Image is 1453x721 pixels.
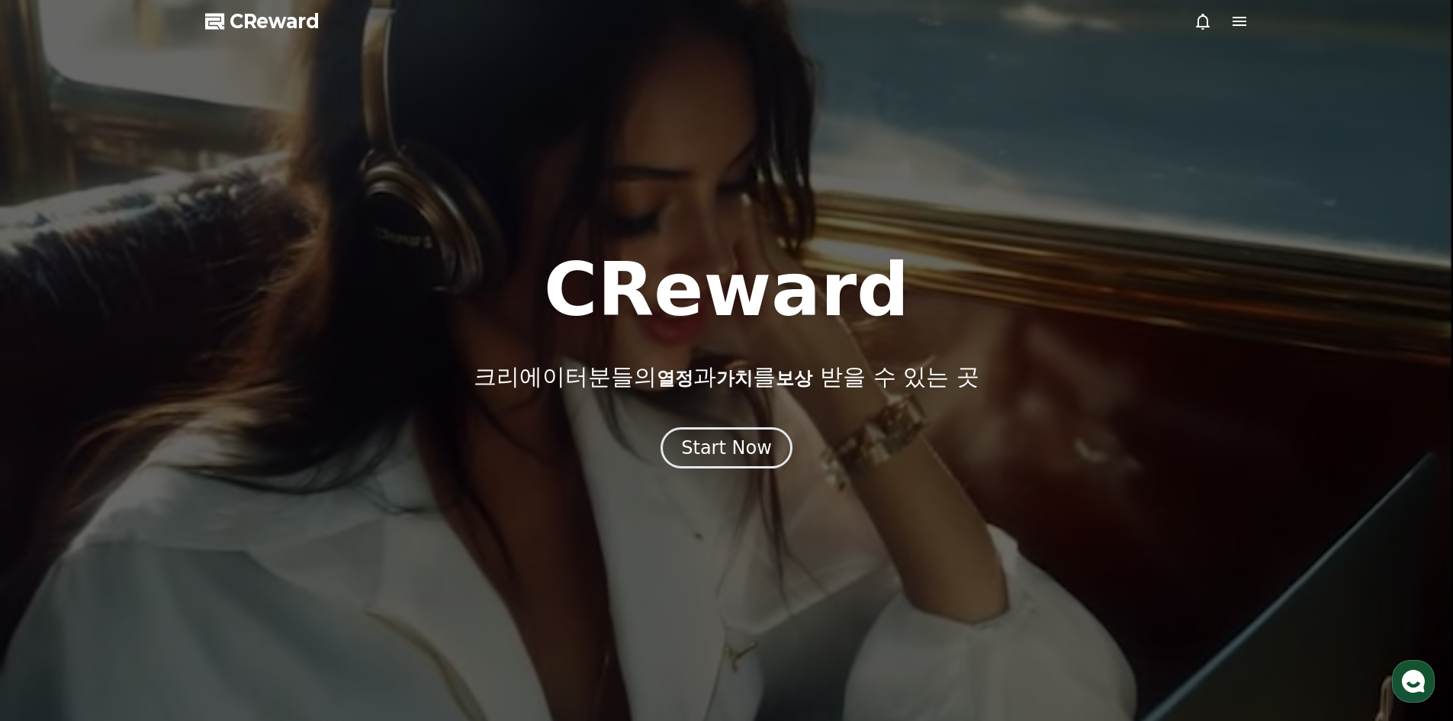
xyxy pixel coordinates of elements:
a: CReward [205,9,320,34]
span: 열정 [657,368,693,389]
span: 설정 [236,507,254,519]
span: 홈 [48,507,57,519]
span: 보상 [776,368,812,389]
span: CReward [230,9,320,34]
h1: CReward [544,253,909,327]
div: Start Now [681,436,772,460]
p: 크리에이터분들의 과 를 받을 수 있는 곳 [474,363,979,391]
a: 대화 [101,484,197,522]
span: 대화 [140,507,158,520]
a: 설정 [197,484,293,522]
a: 홈 [5,484,101,522]
a: Start Now [661,443,792,457]
span: 가치 [716,368,753,389]
button: Start Now [661,427,792,468]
